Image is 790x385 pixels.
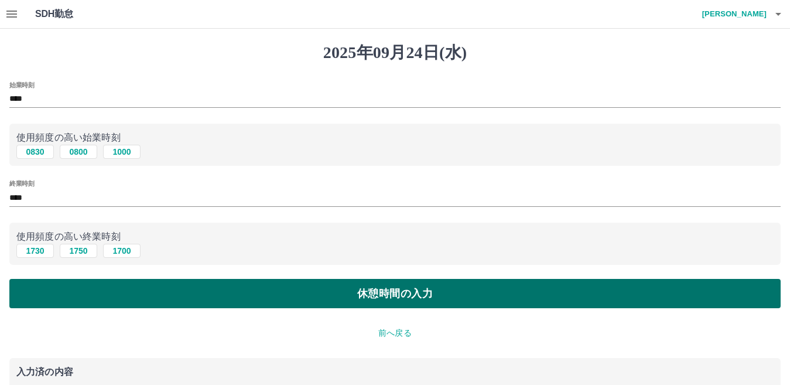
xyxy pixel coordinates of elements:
button: 1750 [60,244,97,258]
label: 終業時刻 [9,179,34,188]
p: 前へ戻る [9,327,781,339]
button: 休憩時間の入力 [9,279,781,308]
button: 1000 [103,145,141,159]
h1: 2025年09月24日(水) [9,43,781,63]
button: 1730 [16,244,54,258]
button: 0800 [60,145,97,159]
button: 0830 [16,145,54,159]
button: 1700 [103,244,141,258]
p: 使用頻度の高い始業時刻 [16,131,774,145]
p: 使用頻度の高い終業時刻 [16,230,774,244]
label: 始業時刻 [9,80,34,89]
p: 入力済の内容 [16,367,774,377]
